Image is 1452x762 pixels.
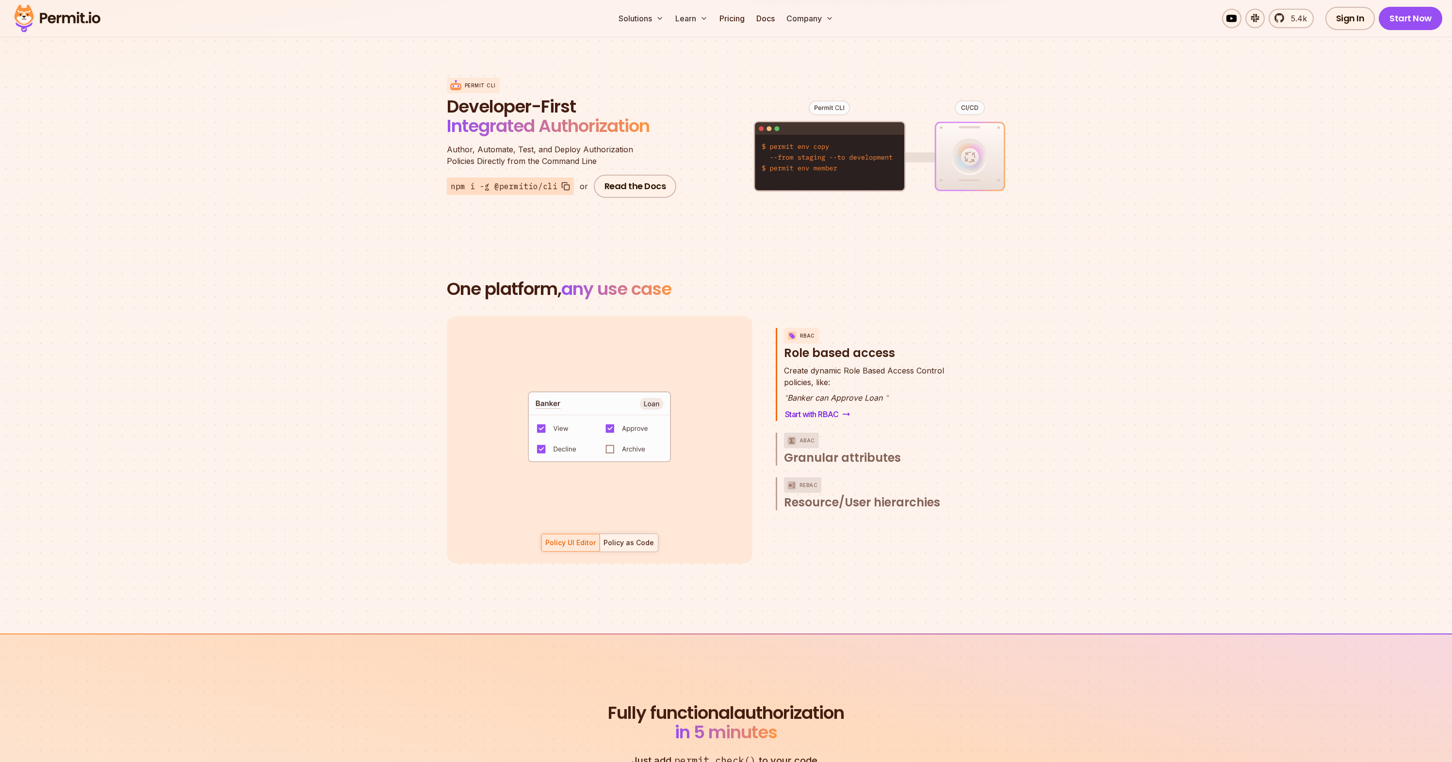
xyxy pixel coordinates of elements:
[784,393,787,403] span: "
[447,144,680,155] span: Author, Automate, Test, and Deploy Authorization
[447,113,650,138] span: Integrated Authorization
[451,180,557,192] span: npm i -g @permitio/cli
[784,407,851,421] a: Start with RBAC
[752,9,779,28] a: Docs
[784,477,965,510] button: ReBACResource/User hierarchies
[447,279,1006,299] h2: One platform,
[784,450,901,466] span: Granular attributes
[600,534,658,552] button: Policy as Code
[675,720,777,745] span: in 5 minutes
[784,433,965,466] button: ABACGranular attributes
[1325,7,1375,30] a: Sign In
[885,393,888,403] span: "
[604,538,654,548] div: Policy as Code
[608,703,734,723] span: Fully functional
[784,365,944,388] p: policies, like:
[783,9,837,28] button: Company
[671,9,712,28] button: Learn
[784,365,965,421] div: RBACRole based access
[465,82,496,89] p: Permit CLI
[799,477,818,493] p: ReBAC
[447,97,680,116] span: Developer-First
[784,495,940,510] span: Resource/User hierarchies
[580,180,588,192] div: or
[716,9,749,28] a: Pricing
[1285,13,1307,24] span: 5.4k
[561,276,671,301] span: any use case
[799,433,815,448] p: ABAC
[447,144,680,167] p: Policies Directly from the Command Line
[615,9,668,28] button: Solutions
[447,178,574,195] button: npm i -g @permitio/cli
[1269,9,1314,28] a: 5.4k
[606,703,847,742] h2: authorization
[594,175,677,198] a: Read the Docs
[10,2,105,35] img: Permit logo
[1379,7,1442,30] a: Start Now
[784,392,944,404] p: Banker can Approve Loan
[784,365,944,376] span: Create dynamic Role Based Access Control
